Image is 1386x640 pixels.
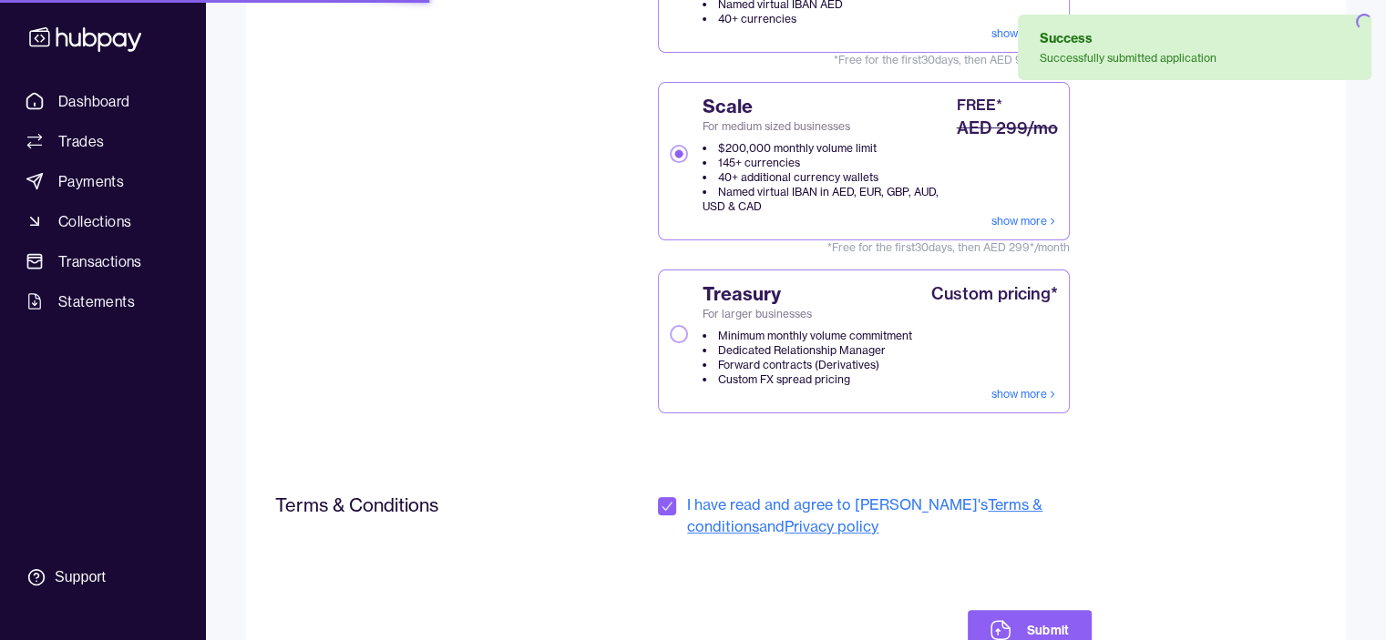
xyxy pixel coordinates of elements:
h2: Terms & Conditions [275,493,549,516]
li: Minimum monthly volume commitment [703,329,912,343]
li: Dedicated Relationship Manager [703,343,912,358]
span: Treasury [703,281,912,307]
li: $200,000 monthly volume limit [703,141,952,156]
div: Support [55,567,106,587]
span: Dashboard [58,90,130,112]
div: Successfully submitted application [1040,51,1217,66]
div: Success [1040,29,1217,47]
a: Statements [18,285,187,318]
img: logo_orange.svg [29,29,44,44]
span: Transactions [58,250,142,272]
div: Custom pricing* [931,281,1058,307]
span: *Free for the first 30 days, then AED 99*/month [658,53,1069,67]
li: Forward contracts (Derivatives) [703,358,912,372]
img: tab_keywords_by_traffic_grey.svg [207,106,221,120]
div: Mots-clés [227,107,279,119]
li: 40+ additional currency wallets [703,170,952,185]
button: ScaleFor medium sized businesses$200,000 monthly volume limit145+ currencies40+ additional curren... [670,145,688,163]
span: Statements [58,290,135,312]
a: show more [991,26,1058,41]
span: *Free for the first 30 days, then AED 299*/month [658,240,1069,255]
li: 145+ currencies [703,156,952,170]
div: Domaine: [DOMAIN_NAME] [47,47,206,62]
li: Named virtual IBAN in AED, EUR, GBP, AUD, USD & CAD [703,185,952,214]
span: Scale [703,94,952,119]
button: TreasuryFor larger businessesMinimum monthly volume commitmentDedicated Relationship ManagerForwa... [670,325,688,343]
span: Payments [58,170,124,192]
div: AED 299/mo [957,116,1058,141]
div: Domaine [94,107,140,119]
a: Privacy policy [785,517,878,535]
a: Transactions [18,245,187,278]
span: Collections [58,210,131,232]
li: 40+ currencies [703,12,869,26]
a: Support [18,558,187,596]
div: FREE* [957,94,1002,116]
img: website_grey.svg [29,47,44,62]
div: v 4.0.25 [51,29,89,44]
li: Custom FX spread pricing [703,372,912,387]
a: Dashboard [18,85,187,117]
a: Trades [18,125,187,157]
span: I have read and agree to [PERSON_NAME]'s and [687,493,1091,537]
a: show more [991,214,1058,229]
a: show more [991,387,1058,401]
span: For larger businesses [703,307,912,321]
span: For medium sized businesses [703,119,952,134]
img: tab_domain_overview_orange.svg [74,106,88,120]
span: Trades [58,130,104,152]
a: Payments [18,165,187,198]
a: Collections [18,205,187,238]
